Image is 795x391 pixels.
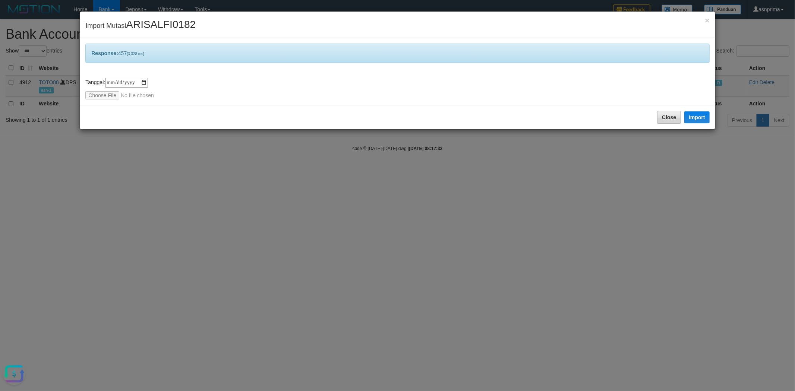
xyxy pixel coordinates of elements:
[684,111,710,123] button: Import
[126,19,196,30] span: ARISALFI0182
[85,78,709,99] div: Tanggal:
[657,111,681,124] button: Close
[91,50,118,56] b: Response:
[3,3,25,25] button: Open LiveChat chat widget
[85,22,196,29] span: Import Mutasi
[705,16,709,25] span: ×
[127,52,144,56] span: [3,328 ms]
[85,44,709,63] div: 457
[705,16,709,24] button: Close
